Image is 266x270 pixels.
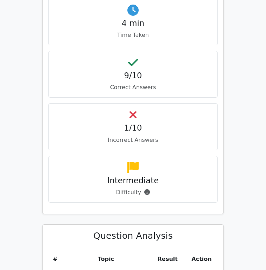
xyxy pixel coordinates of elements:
[62,249,150,269] th: Topic
[54,123,212,133] h4: 1/10
[54,19,212,28] h4: 4 min
[48,230,218,241] h3: Question Analysis
[54,83,212,92] p: Correct Answers
[48,249,62,269] th: #
[54,136,212,144] p: Incorrect Answers
[54,31,212,39] p: Time Taken
[54,71,212,80] h4: 9/10
[54,176,212,185] h4: Intermediate
[185,249,218,269] th: Action
[54,188,212,197] p: Difficulty
[150,249,186,269] th: Result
